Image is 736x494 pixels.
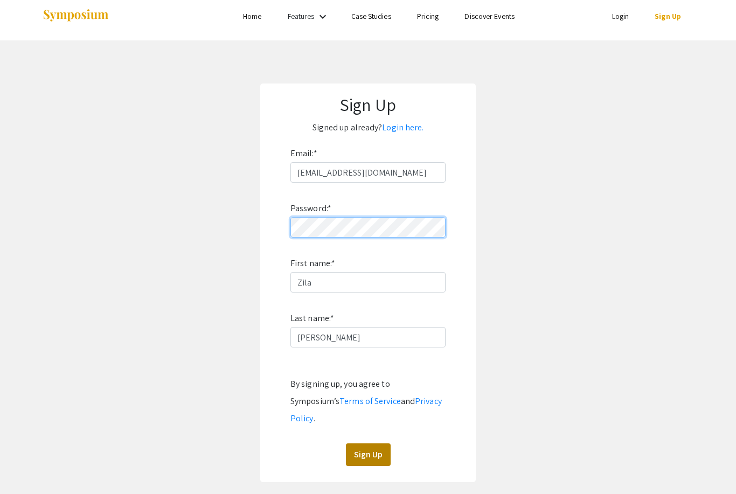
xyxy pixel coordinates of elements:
label: First name: [290,255,335,273]
label: Email: [290,145,317,163]
img: Symposium by ForagerOne [42,9,109,24]
p: Signed up already? [271,120,465,137]
a: Terms of Service [339,396,401,407]
a: Pricing [417,12,439,22]
a: Features [288,12,315,22]
a: Case Studies [351,12,391,22]
a: Discover Events [464,12,515,22]
a: Home [243,12,261,22]
iframe: Chat [8,446,46,486]
button: Sign Up [346,444,391,467]
mat-icon: Expand Features list [316,11,329,24]
div: By signing up, you agree to Symposium’s and . [290,376,446,428]
a: Sign Up [655,12,681,22]
a: Login [612,12,629,22]
h1: Sign Up [271,95,465,115]
a: Login here. [382,122,423,134]
a: Privacy Policy [290,396,442,425]
label: Password: [290,200,331,218]
label: Last name: [290,310,334,328]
